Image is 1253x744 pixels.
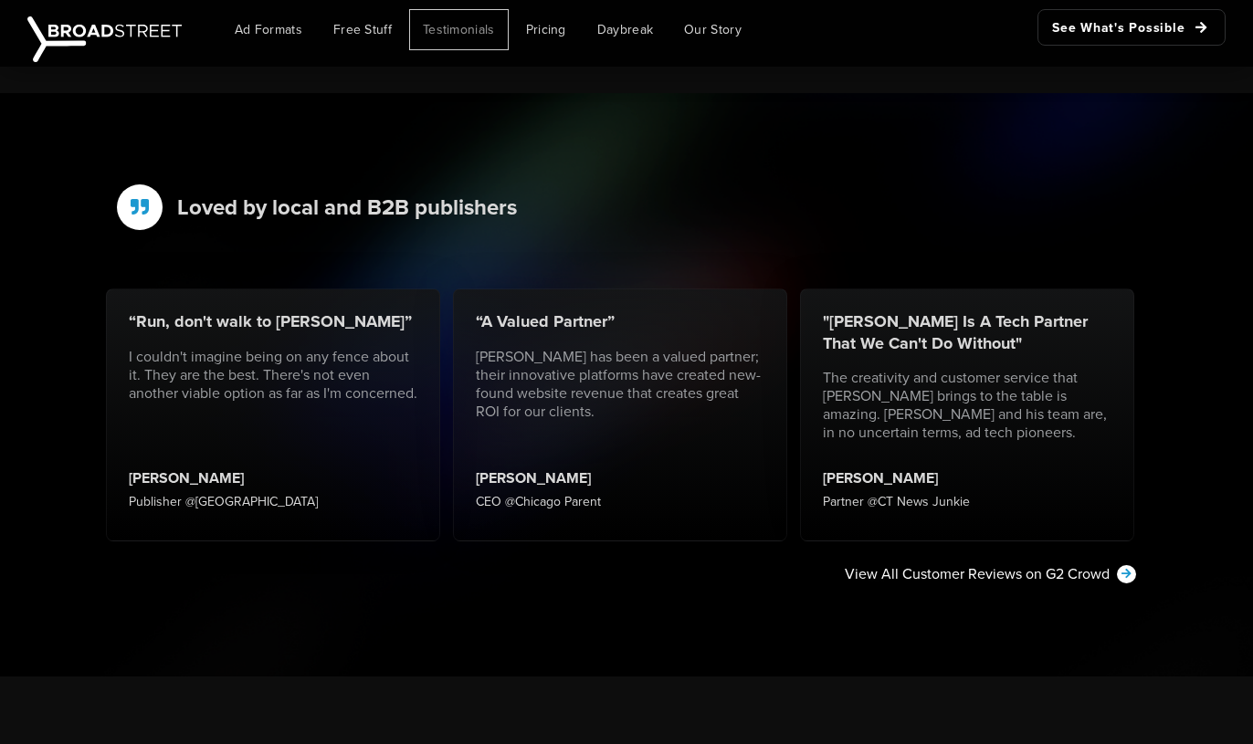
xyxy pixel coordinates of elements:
[526,20,566,39] span: Pricing
[27,16,182,62] img: Broadstreet | The Ad Manager for Small Publishers
[512,9,580,50] a: Pricing
[117,184,1136,230] h2: Loved by local and B2B publishers
[823,311,1111,354] h2: "[PERSON_NAME] Is A Tech Partner That We Can't Do Without"
[129,348,417,403] p: I couldn't imagine being on any fence about it. They are the best. There's not even another viabl...
[823,492,970,511] p: Partner @CT News Junkie
[476,467,601,488] h3: [PERSON_NAME]
[476,492,601,511] p: CEO @Chicago Parent
[476,348,764,421] p: [PERSON_NAME] has been a valued partner; their innovative platforms have created new-found websit...
[221,9,316,50] a: Ad Formats
[409,9,509,50] a: Testimonials
[476,311,764,332] h2: “A Valued Partner”
[584,9,667,50] a: Daybreak
[423,20,495,39] span: Testimonials
[1037,9,1226,46] a: See What's Possible
[834,563,1147,585] a: View All Customer Reviews on G2 Crowd
[670,9,755,50] a: Our Story
[597,20,653,39] span: Daybreak
[129,467,318,488] h3: [PERSON_NAME]
[129,311,417,332] h2: “Run, don't walk to [PERSON_NAME]”
[823,369,1111,442] p: The creativity and customer service that [PERSON_NAME] brings to the table is amazing. [PERSON_NA...
[333,20,392,39] span: Free Stuff
[823,467,970,488] h3: [PERSON_NAME]
[320,9,405,50] a: Free Stuff
[129,492,318,511] p: Publisher @[GEOGRAPHIC_DATA]
[684,20,742,39] span: Our Story
[235,20,302,39] span: Ad Formats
